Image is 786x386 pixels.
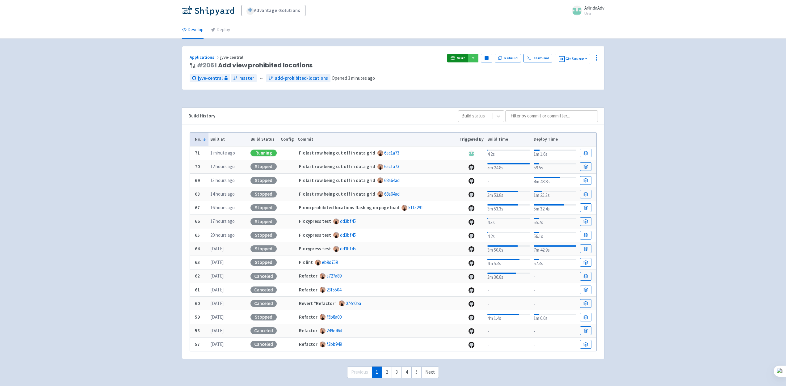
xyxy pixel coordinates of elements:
a: 4 [401,367,412,378]
a: Build Details [580,149,591,157]
b: 62 [195,273,200,279]
time: [DATE] [210,273,224,279]
div: Canceled [250,327,277,334]
time: [DATE] [210,246,224,252]
th: Config [279,133,296,146]
th: Built at [208,133,249,146]
div: Canceled [250,286,277,293]
b: 69 [195,177,200,183]
a: Build Details [580,258,591,267]
button: Pause [481,54,492,62]
button: Git Source [555,54,590,64]
a: Develop [182,21,204,39]
a: Visit [447,54,468,62]
time: [DATE] [210,314,224,320]
button: No. [195,136,207,142]
div: - [534,272,576,280]
strong: Refactor [299,328,317,333]
div: - [534,327,576,335]
b: 61 [195,287,200,293]
div: Stopped [250,177,277,184]
div: 56.1s [534,231,576,240]
div: Stopped [250,259,277,266]
a: add-prohibited-locations [266,74,330,83]
div: Stopped [250,314,277,320]
b: 64 [195,246,200,252]
a: Build Details [580,272,591,281]
time: 20 hours ago [210,232,235,238]
th: Commit [296,133,457,146]
div: 5m 32.4s [534,203,576,213]
div: Stopped [250,245,277,252]
img: Shipyard logo [182,6,234,15]
span: Opened [332,75,375,81]
div: Running [250,150,277,156]
time: [DATE] [210,328,224,333]
div: 3m 50.8s [487,244,530,254]
a: 249e46d [326,328,342,333]
div: - [487,286,530,294]
div: 4.3s [487,217,530,226]
div: 1m 0.0s [534,312,576,322]
time: 14 hours ago [210,191,235,197]
span: jyve-central [198,75,223,82]
b: 68 [195,191,200,197]
a: Applications [190,54,220,60]
time: [DATE] [210,259,224,265]
a: Build Details [580,299,591,308]
a: 6ac1a73 [384,163,399,169]
strong: Fix last row being cut off in data grid [299,191,375,197]
a: 68a64ad [384,177,400,183]
a: 68a64ad [384,191,400,197]
a: Advantage-Solutions [242,5,305,16]
div: 4.2s [487,148,530,158]
a: 23f5504 [326,287,341,293]
div: - [487,299,530,308]
strong: Refactor [299,273,317,279]
b: 71 [195,150,200,156]
span: add-prohibited-locations [275,75,328,82]
div: Stopped [250,232,277,239]
strong: Fix cypress test [299,232,331,238]
div: 4m 1.4s [487,312,530,322]
div: - [487,327,530,335]
a: master [231,74,257,83]
div: Stopped [250,163,277,170]
small: User [584,11,604,15]
a: Deploy [211,21,230,39]
b: 59 [195,314,200,320]
div: - [534,299,576,308]
div: Stopped [250,204,277,211]
time: 3 minutes ago [348,75,375,81]
a: Build Details [580,203,591,212]
div: Stopped [250,218,277,225]
b: 65 [195,232,200,238]
strong: Fix no prohibited locations flashing on page load [299,205,399,210]
span: Add view prohibited locations [197,62,313,69]
div: 4m 5.4s [487,258,530,267]
b: 63 [195,259,200,265]
a: Build Details [580,217,591,226]
div: - [487,340,530,349]
span: ArlindaAdv [584,5,604,11]
input: Filter by commit or committer... [505,110,598,122]
time: [DATE] [210,300,224,306]
strong: Fix cypress test [299,246,331,252]
time: [DATE] [210,341,224,347]
div: 55.7s [534,217,576,226]
strong: Fix last row being cut off in data grid [299,177,375,183]
a: Terminal [523,54,552,62]
span: master [239,75,254,82]
a: Build Details [580,326,591,335]
a: 2 [382,367,392,378]
div: 1m 1.6s [534,148,576,158]
a: dd3bf45 [340,232,356,238]
div: 3m 53.8s [487,189,530,199]
time: 17 hours ago [210,218,235,224]
a: a727a89 [326,273,342,279]
time: 13 hours ago [210,177,235,183]
strong: Fix last row being cut off in data grid [299,150,375,156]
time: [DATE] [210,287,224,293]
button: Rebuild [495,54,521,62]
a: 1 [372,367,382,378]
